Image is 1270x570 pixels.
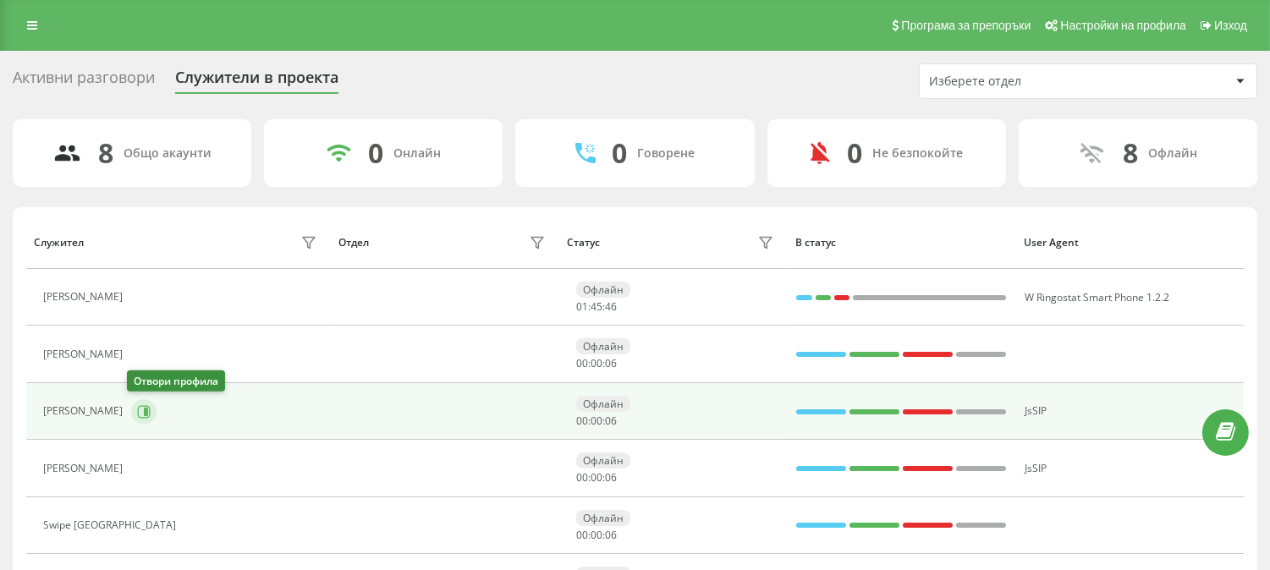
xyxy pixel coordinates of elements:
span: Програма за препоръки [901,19,1031,32]
span: 46 [605,299,617,314]
div: Онлайн [393,146,441,161]
span: 45 [591,299,602,314]
span: 01 [576,299,588,314]
div: 0 [847,137,862,169]
span: 06 [605,470,617,485]
div: : : [576,358,617,370]
span: 00 [576,470,588,485]
span: Настройки на профила [1060,19,1186,32]
span: Изход [1214,19,1247,32]
div: Отдел [338,237,369,249]
span: JsSIP [1025,403,1047,418]
span: 00 [591,470,602,485]
span: 00 [576,414,588,428]
span: 06 [605,528,617,542]
div: Отвори профила [127,370,225,392]
div: Служители в проекта [175,69,338,95]
div: [PERSON_NAME] [43,291,127,303]
span: 06 [605,356,617,370]
div: 0 [368,137,383,169]
span: 00 [591,414,602,428]
span: 00 [576,528,588,542]
div: : : [576,472,617,484]
span: 00 [591,528,602,542]
div: Офлайн [576,338,630,354]
div: [PERSON_NAME] [43,348,127,360]
div: Общо акаунти [124,146,212,161]
div: [PERSON_NAME] [43,405,127,417]
div: [PERSON_NAME] [43,463,127,474]
div: Офлайн [576,510,630,526]
div: Служител [34,237,84,249]
span: W Ringostat Smart Phone 1.2.2 [1025,290,1169,304]
div: Не безпокойте [872,146,963,161]
div: Изберете отдел [929,74,1131,89]
div: Офлайн [576,396,630,412]
span: 00 [576,356,588,370]
div: User Agent [1024,237,1236,249]
div: Активни разговори [13,69,155,95]
div: : : [576,301,617,313]
span: JsSIP [1025,461,1047,475]
div: 8 [1123,137,1138,169]
div: : : [576,529,617,541]
div: 0 [613,137,628,169]
div: Офлайн [1148,146,1197,161]
div: 8 [98,137,113,169]
div: : : [576,415,617,427]
span: 06 [605,414,617,428]
div: Говорене [638,146,695,161]
div: Офлайн [576,452,630,469]
div: В статус [795,237,1008,249]
div: Статус [567,237,600,249]
div: Swipe [GEOGRAPHIC_DATA] [43,519,180,531]
span: 00 [591,356,602,370]
div: Офлайн [576,282,630,298]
